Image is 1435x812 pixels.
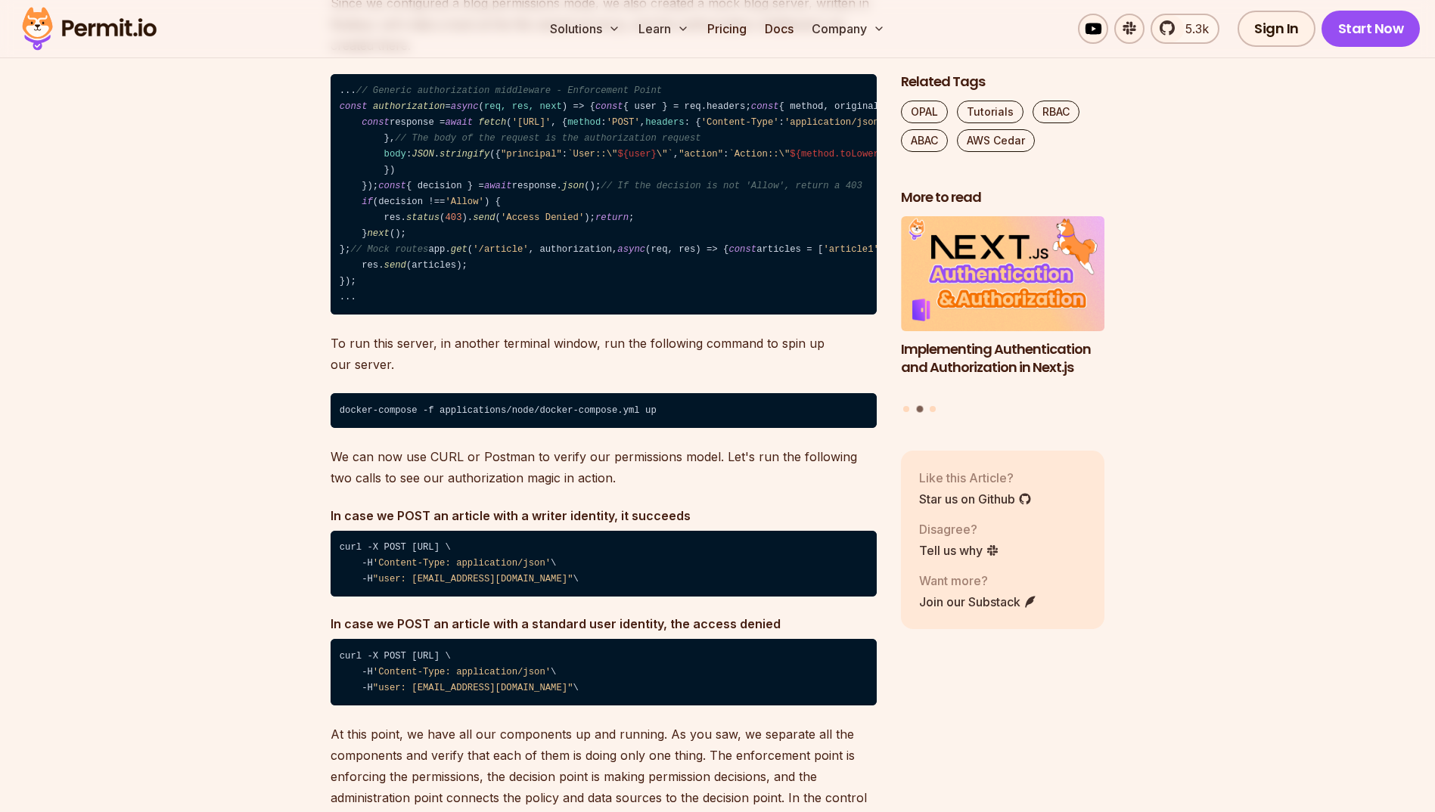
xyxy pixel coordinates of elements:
[331,446,877,488] p: We can now use CURL or Postman to verify our permissions model. Let's run the following two calls...
[362,117,390,128] span: const
[331,333,877,375] p: To run this server, in another terminal window, run the following command to spin up our server.
[331,531,877,597] code: curl -X POST [URL] \ -H \ -H \
[1322,11,1421,47] a: Start Now
[331,639,877,705] code: curl -X POST [URL] \ -H \ -H \
[567,149,673,160] span: `User::\" \"`
[373,683,573,693] span: "user: [EMAIL_ADDRESS][DOMAIN_NAME]"
[479,117,507,128] span: fetch
[445,197,483,207] span: 'Allow'
[919,489,1032,507] a: Star us on Github
[445,212,461,223] span: 403
[901,188,1105,207] h2: More to read
[544,14,626,44] button: Solutions
[728,149,934,160] span: `Action::\" \"`
[784,117,884,128] span: 'application/json'
[1033,101,1079,123] a: RBAC
[412,149,433,160] span: JSON
[473,212,495,223] span: send
[331,393,877,428] code: docker-compose -f applications/node/docker-compose.yml up
[707,101,745,112] span: headers
[701,117,779,128] span: 'Content-Type'
[501,149,562,160] span: "principal"
[362,197,373,207] span: if
[679,149,723,160] span: "action"
[919,468,1032,486] p: Like this Article?
[440,149,489,160] span: stringify
[901,101,948,123] a: OPAL
[484,181,512,191] span: await
[373,558,551,569] span: 'Content-Type: application/json'
[701,14,753,44] a: Pricing
[759,14,800,44] a: Docs
[501,212,584,223] span: 'Access Denied'
[373,101,446,112] span: authorization
[356,85,662,96] span: // Generic authorization middleware - Enforcement Point
[919,592,1037,610] a: Join our Substack
[451,101,479,112] span: async
[957,129,1035,152] a: AWS Cedar
[331,615,877,633] h4: In case we POST an article with a standard user identity, the access denied
[916,405,923,412] button: Go to slide 2
[1238,11,1315,47] a: Sign In
[901,216,1105,396] li: 2 of 3
[645,117,684,128] span: headers
[901,216,1105,331] img: Implementing Authentication and Authorization in Next.js
[406,212,440,223] span: status
[806,14,891,44] button: Company
[373,574,573,584] span: "user: [EMAIL_ADDRESS][DOMAIN_NAME]"
[601,181,862,191] span: // If the decision is not 'Allow', return a 403
[901,216,1105,396] a: Implementing Authentication and Authorization in Next.jsImplementing Authentication and Authoriza...
[1176,20,1209,38] span: 5.3k
[512,117,551,128] span: '[URL]'
[632,14,695,44] button: Learn
[15,3,163,54] img: Permit logo
[919,571,1037,589] p: Want more?
[957,101,1023,123] a: Tutorials
[617,149,656,160] span: ${user}
[595,101,623,112] span: const
[728,244,756,255] span: const
[901,339,1105,377] h3: Implementing Authentication and Authorization in Next.js
[445,117,473,128] span: await
[595,212,629,223] span: return
[331,507,877,525] h4: In case we POST an article with a writer identity, it succeeds
[607,117,640,128] span: 'POST'
[473,244,529,255] span: '/article'
[373,667,551,677] span: 'Content-Type: application/json'
[384,149,406,160] span: body
[903,405,909,411] button: Go to slide 1
[919,541,999,559] a: Tell us why
[790,149,918,160] span: ${method.toLowerCase()}
[331,74,877,315] code: ... = ( ) => { { user } = req. ; { method, originalUrl, body } = req; response = ( , { : , : { : ...
[484,101,562,112] span: req, res, next
[930,405,936,411] button: Go to slide 3
[378,181,406,191] span: const
[1151,14,1219,44] a: 5.3k
[823,244,879,255] span: 'article1'
[901,216,1105,414] div: Posts
[350,244,428,255] span: // Mock routes
[617,244,645,255] span: async
[901,129,948,152] a: ABAC
[384,260,406,271] span: send
[919,519,999,538] p: Disagree?
[368,228,390,239] span: next
[567,117,601,128] span: method
[901,73,1105,91] h2: Related Tags
[751,101,779,112] span: const
[395,133,700,144] span: // The body of the request is the authorization request
[451,244,467,255] span: get
[340,101,368,112] span: const
[562,181,584,191] span: json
